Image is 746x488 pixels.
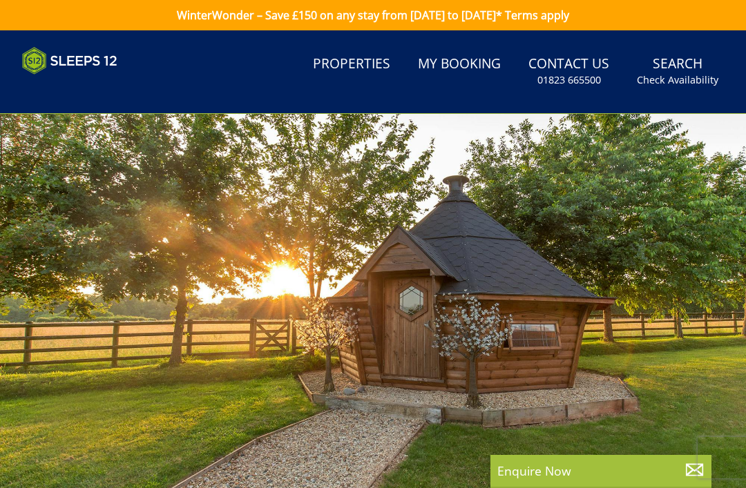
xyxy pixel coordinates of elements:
p: Enquire Now [497,462,705,480]
img: Sleeps 12 [22,47,117,75]
a: Contact Us01823 665500 [523,49,615,94]
iframe: Customer reviews powered by Trustpilot [15,83,160,95]
small: 01823 665500 [537,73,601,87]
small: Check Availability [637,73,718,87]
a: My Booking [412,49,506,80]
a: SearchCheck Availability [631,49,724,94]
a: Properties [307,49,396,80]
